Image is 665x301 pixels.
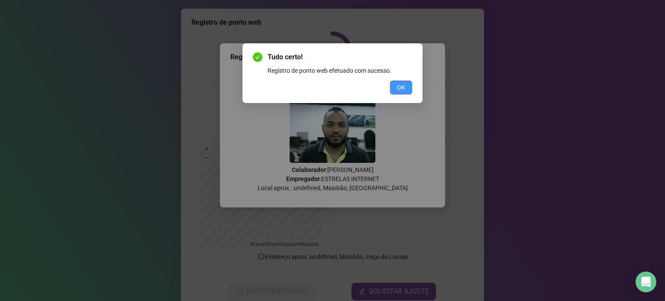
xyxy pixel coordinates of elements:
[390,81,412,94] button: OK
[268,66,412,75] div: Registro de ponto web efetuado com sucesso.
[636,272,656,292] div: Open Intercom Messenger
[397,83,405,92] span: OK
[268,52,412,62] span: Tudo certo!
[253,52,262,62] span: check-circle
